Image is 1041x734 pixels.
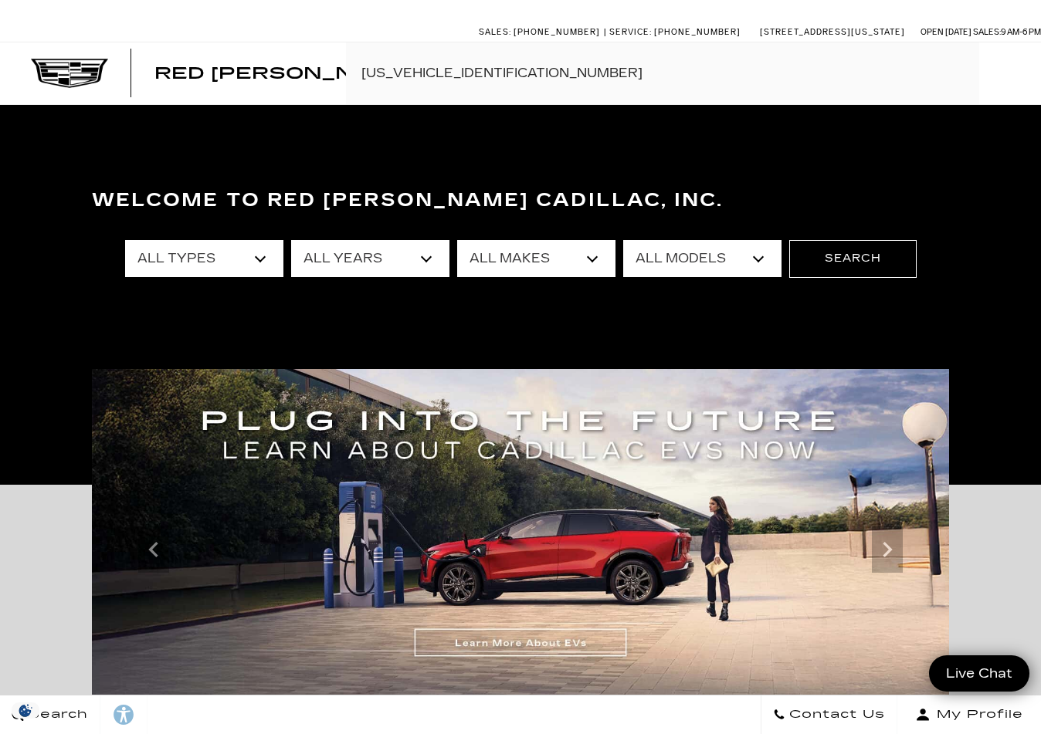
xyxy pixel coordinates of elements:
a: Service: [PHONE_NUMBER] [604,28,744,36]
span: Live Chat [938,665,1020,682]
img: ev-blog-post-banners-correctedcorrected [92,369,949,731]
button: Search [789,240,917,277]
span: Red [PERSON_NAME] Cadillac, Inc. [154,64,600,83]
div: Previous [138,526,169,573]
img: Opt-Out Icon [8,702,43,719]
button: Open user profile menu [897,695,1041,734]
div: Next [872,526,903,573]
span: Sales: [973,27,1001,37]
a: Red [PERSON_NAME] Cadillac, Inc. [154,66,600,81]
span: Search [24,704,88,726]
span: Sales: [479,27,511,37]
span: Service: [609,27,652,37]
span: Open [DATE] [921,27,971,37]
select: Filter by make [457,240,615,277]
section: Click to Open Cookie Consent Modal [8,702,43,719]
select: Filter by model [623,240,782,277]
a: Live Chat [929,655,1029,692]
select: Filter by year [291,240,449,277]
input: Search By Keyword [346,42,1041,104]
select: Filter by type [125,240,283,277]
span: My Profile [931,704,1023,726]
span: [PHONE_NUMBER] [514,27,600,37]
span: [PHONE_NUMBER] [654,27,741,37]
span: 9 AM-6 PM [1001,27,1041,37]
a: Sales: [PHONE_NUMBER] [479,28,604,36]
a: [STREET_ADDRESS][US_STATE] [760,27,905,37]
a: Contact Us [761,695,897,734]
h3: Welcome to Red [PERSON_NAME] Cadillac, Inc. [92,185,949,216]
img: Cadillac Dark Logo with Cadillac White Text [31,59,108,88]
span: Contact Us [785,704,885,726]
